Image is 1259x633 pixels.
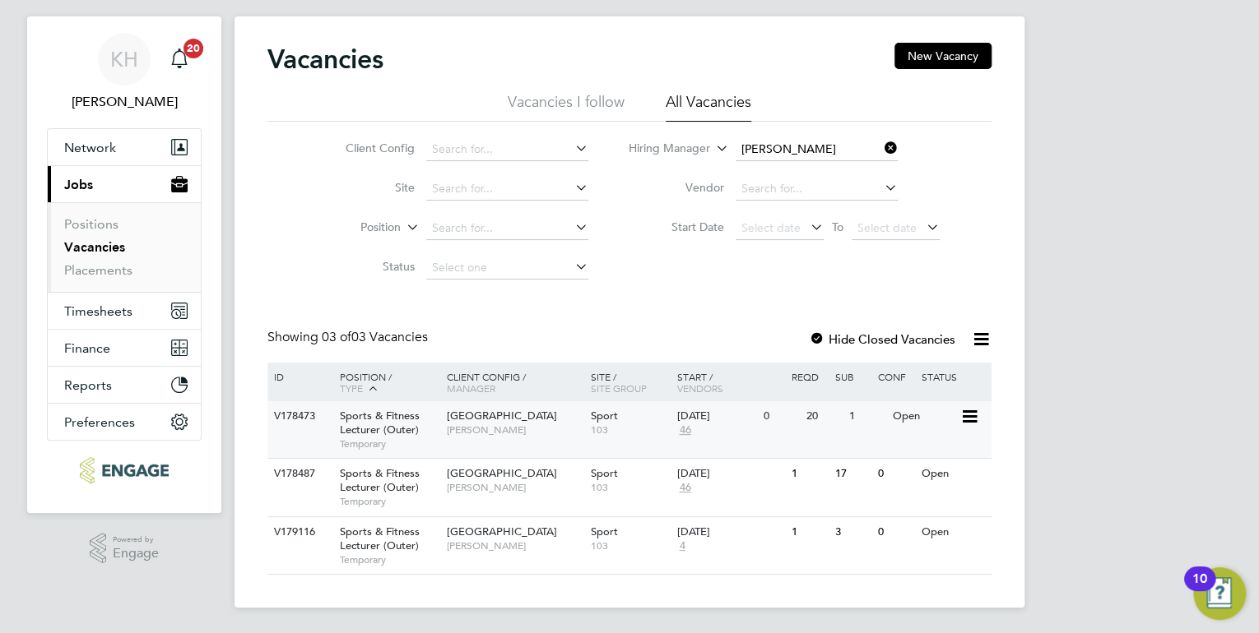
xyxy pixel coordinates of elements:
[889,401,960,432] div: Open
[48,166,201,202] button: Jobs
[676,409,755,423] div: [DATE]
[508,92,625,122] li: Vacancies I follow
[426,178,588,201] input: Search for...
[629,219,724,234] label: Start Date
[1193,567,1246,620] button: Open Resource Center, 10 new notifications
[447,524,557,538] span: [GEOGRAPHIC_DATA]
[267,329,431,346] div: Showing
[676,423,693,437] span: 46
[629,180,724,195] label: Vendor
[340,381,363,395] span: Type
[918,517,989,548] div: Open
[447,381,495,395] span: Manager
[340,437,439,450] span: Temporary
[426,256,588,280] input: Select one
[447,481,583,494] span: [PERSON_NAME]
[676,467,783,481] div: [DATE]
[64,340,110,356] span: Finance
[64,262,132,278] a: Placements
[163,33,196,85] a: 20
[676,381,722,395] span: Vendors
[64,303,132,319] span: Timesheets
[894,43,992,69] button: New Vacancy
[591,381,647,395] span: Site Group
[426,217,588,240] input: Search for...
[447,539,583,552] span: [PERSON_NAME]
[64,414,135,430] span: Preferences
[447,409,557,423] span: [GEOGRAPHIC_DATA]
[270,363,328,390] div: ID
[270,459,328,489] div: V178487
[48,330,201,366] button: Finance
[874,363,917,390] div: Conf
[676,539,687,553] span: 4
[759,401,801,432] div: 0
[845,401,888,432] div: 1
[666,92,751,122] li: All Vacancies
[672,363,787,402] div: Start /
[787,363,830,390] div: Reqd
[267,43,383,76] h2: Vacancies
[48,293,201,329] button: Timesheets
[591,539,669,552] span: 103
[1192,579,1207,600] div: 10
[874,459,917,489] div: 0
[443,363,587,402] div: Client Config /
[270,401,328,432] div: V178473
[48,367,201,403] button: Reports
[874,517,917,548] div: 0
[918,363,989,390] div: Status
[90,533,160,564] a: Powered byEngage
[591,423,669,437] span: 103
[591,466,618,480] span: Sport
[340,524,420,552] span: Sports & Fitness Lecturer (Outer)
[184,39,203,58] span: 20
[827,216,848,238] span: To
[48,404,201,440] button: Preferences
[447,466,557,480] span: [GEOGRAPHIC_DATA]
[676,525,783,539] div: [DATE]
[591,481,669,494] span: 103
[340,553,439,566] span: Temporary
[831,363,874,390] div: Sub
[80,457,168,483] img: ncclondon-logo-retina.png
[320,180,415,195] label: Site
[447,423,583,437] span: [PERSON_NAME]
[340,466,420,494] span: Sports & Fitness Lecturer (Outer)
[802,401,845,432] div: 20
[787,517,830,548] div: 1
[64,216,118,232] a: Positions
[616,141,710,157] label: Hiring Manager
[857,220,917,235] span: Select date
[47,92,202,112] span: Kirsty Hanmore
[27,16,221,513] nav: Main navigation
[64,239,125,255] a: Vacancies
[270,517,328,548] div: V179116
[676,481,693,495] span: 46
[47,457,202,483] a: Go to home page
[340,409,420,437] span: Sports & Fitness Lecturer (Outer)
[64,177,93,192] span: Jobs
[113,547,159,561] span: Engage
[340,495,439,508] span: Temporary
[320,259,415,274] label: Status
[113,533,159,547] span: Powered by
[831,459,874,489] div: 17
[591,409,618,423] span: Sport
[306,219,401,236] label: Position
[328,363,443,404] div: Position /
[591,524,618,538] span: Sport
[736,138,898,161] input: Search for...
[322,329,428,345] span: 03 Vacancies
[320,141,415,155] label: Client Config
[48,202,201,292] div: Jobs
[918,459,989,489] div: Open
[741,220,801,235] span: Select date
[587,363,673,402] div: Site /
[831,517,874,548] div: 3
[64,140,116,155] span: Network
[809,331,955,347] label: Hide Closed Vacancies
[64,377,112,393] span: Reports
[47,33,202,112] a: KH[PERSON_NAME]
[426,138,588,161] input: Search for...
